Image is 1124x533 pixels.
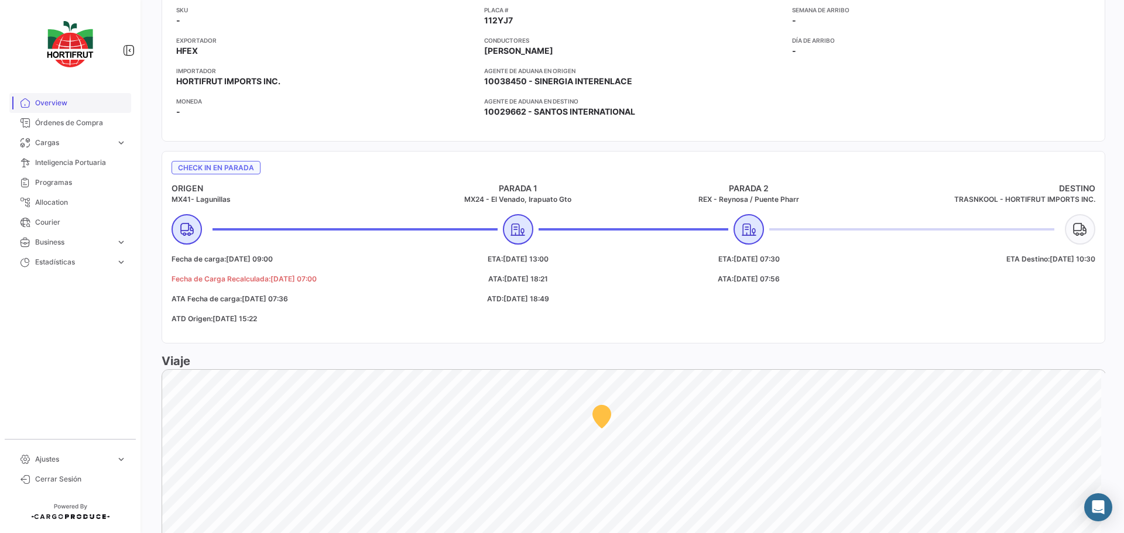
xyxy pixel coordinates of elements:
[792,36,1091,45] app-card-info-title: Día de Arribo
[35,177,126,188] span: Programas
[270,274,317,283] span: [DATE] 07:00
[176,15,180,26] span: -
[176,97,475,106] app-card-info-title: Moneda
[792,45,796,57] span: -
[484,36,783,45] app-card-info-title: Conductores
[734,255,780,263] span: [DATE] 07:30
[403,254,634,264] h5: ETA:
[9,93,131,113] a: Overview
[176,36,475,45] app-card-info-title: Exportador
[172,183,403,194] h4: ORIGEN
[403,274,634,284] h5: ATA:
[213,314,257,323] span: [DATE] 15:22
[116,257,126,267] span: expand_more
[176,5,475,15] app-card-info-title: SKU
[35,474,126,484] span: Cerrar Sesión
[176,75,280,87] span: HORTIFRUT IMPORTS INC.
[1050,255,1095,263] span: [DATE] 10:30
[35,118,126,128] span: Órdenes de Compra
[35,137,111,148] span: Cargas
[792,5,1091,15] app-card-info-title: Semana de Arribo
[484,97,783,106] app-card-info-title: Agente de Aduana en Destino
[242,294,288,303] span: [DATE] 07:36
[1084,493,1112,521] div: Abrir Intercom Messenger
[792,15,796,26] span: -
[176,45,198,57] span: HFEX
[41,14,100,74] img: logo-hortifrut.svg
[633,254,865,264] h5: ETA:
[176,106,180,118] span: -
[176,66,475,75] app-card-info-title: Importador
[35,98,126,108] span: Overview
[172,194,403,205] h5: MX41- Lagunillas
[484,106,635,118] span: 10029662 - SANTOS INTERNATIONAL
[172,254,403,264] h5: Fecha de carga:
[172,274,403,284] h5: Fecha de Carga Recalculada:
[9,153,131,173] a: Inteligencia Portuaria
[504,274,548,283] span: [DATE] 18:21
[35,217,126,228] span: Courier
[633,183,865,194] h4: PARADA 2
[35,454,111,465] span: Ajustes
[9,212,131,232] a: Courier
[172,294,403,304] h5: ATA Fecha de carga:
[116,237,126,247] span: expand_more
[503,255,549,263] span: [DATE] 13:00
[403,294,634,304] h5: ATD:
[9,113,131,133] a: Órdenes de Compra
[484,5,783,15] app-card-info-title: Placa #
[865,194,1096,205] h5: TRASNKOOL - HORTIFRUT IMPORTS INC.
[484,75,632,87] span: 10038450 - SINERGIA INTERENLACE
[116,137,126,148] span: expand_more
[633,194,865,205] h5: REX - Reynosa / Puente Pharr
[172,314,403,324] h5: ATD Origen:
[9,173,131,192] a: Programas
[403,194,634,205] h5: MX24 - El Venado, Irapuato Gto
[35,257,111,267] span: Estadísticas
[403,183,634,194] h4: PARADA 1
[592,405,611,428] div: Map marker
[484,66,783,75] app-card-info-title: Agente de Aduana en Origen
[484,45,553,57] span: [PERSON_NAME]
[865,183,1096,194] h4: DESTINO
[865,254,1096,264] h5: ETA Destino:
[484,15,513,26] span: 112YJ7
[9,192,131,212] a: Allocation
[734,274,780,283] span: [DATE] 07:56
[162,353,1105,369] h3: Viaje
[35,157,126,168] span: Inteligencia Portuaria
[226,255,273,263] span: [DATE] 09:00
[35,197,126,208] span: Allocation
[503,294,549,303] span: [DATE] 18:49
[35,237,111,247] span: Business
[172,161,261,174] span: Check In en Parada
[116,454,126,465] span: expand_more
[633,274,865,284] h5: ATA:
